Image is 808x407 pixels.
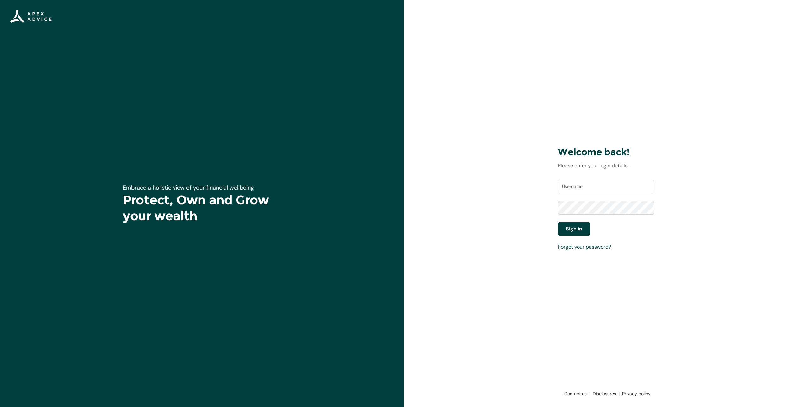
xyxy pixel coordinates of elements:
[590,391,620,397] a: Disclosures
[558,243,611,250] a: Forgot your password?
[558,162,654,170] p: Please enter your login details.
[558,180,654,194] input: Username
[558,222,590,236] button: Sign in
[123,184,254,191] span: Embrace a holistic view of your financial wellbeing
[562,391,590,397] a: Contact us
[123,192,281,224] h1: Protect, Own and Grow your wealth
[620,391,651,397] a: Privacy policy
[566,225,582,233] span: Sign in
[558,146,654,158] h3: Welcome back!
[10,10,52,23] img: Apex Advice Group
